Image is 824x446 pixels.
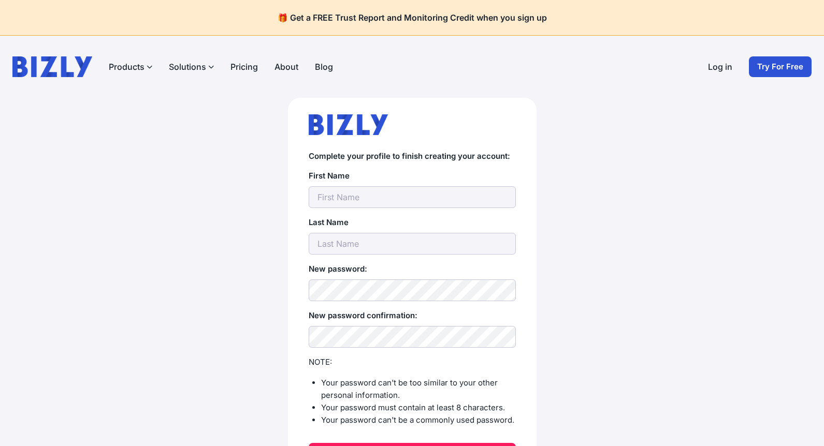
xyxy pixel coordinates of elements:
[309,309,516,322] label: New password confirmation:
[749,56,812,77] a: Try For Free
[274,61,298,73] a: About
[309,170,516,182] label: First Name
[309,152,516,161] h4: Complete your profile to finish creating your account:
[321,402,516,414] li: Your password must contain at least 8 characters.
[109,61,152,73] button: Products
[321,414,516,426] li: Your password can’t be a commonly used password.
[309,216,516,229] label: Last Name
[230,61,258,73] a: Pricing
[309,114,388,135] img: bizly_logo.svg
[309,186,516,208] input: First Name
[309,263,516,275] label: New password:
[309,356,516,368] div: NOTE:
[321,377,516,402] li: Your password can’t be too similar to your other personal information.
[169,61,214,73] button: Solutions
[315,61,333,73] a: Blog
[309,233,516,255] input: Last Name
[12,12,812,23] h4: 🎁 Get a FREE Trust Report and Monitoring Credit when you sign up
[708,61,732,73] a: Log in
